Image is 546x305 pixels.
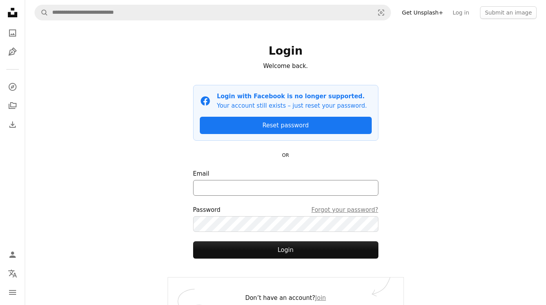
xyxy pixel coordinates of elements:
label: Email [193,169,378,196]
a: Collections [5,98,20,114]
a: Log in [448,6,474,19]
p: Login with Facebook is no longer supported. [217,92,367,101]
h1: Login [193,44,378,58]
button: Search Unsplash [35,5,48,20]
a: Explore [5,79,20,95]
a: Home — Unsplash [5,5,20,22]
a: Get Unsplash+ [397,6,448,19]
input: PasswordForgot your password? [193,216,378,232]
a: Log in / Sign up [5,247,20,263]
small: OR [282,152,289,158]
a: Illustrations [5,44,20,60]
a: Forgot your password? [311,205,378,215]
p: Your account still exists – just reset your password. [217,101,367,110]
a: Join [315,294,326,301]
a: Photos [5,25,20,41]
button: Submit an image [480,6,537,19]
input: Email [193,180,378,196]
a: Reset password [200,117,372,134]
a: Download History [5,117,20,132]
button: Login [193,241,378,259]
button: Menu [5,285,20,300]
p: Welcome back. [193,61,378,71]
div: Password [193,205,378,215]
form: Find visuals sitewide [35,5,391,20]
button: Language [5,266,20,281]
button: Visual search [372,5,391,20]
